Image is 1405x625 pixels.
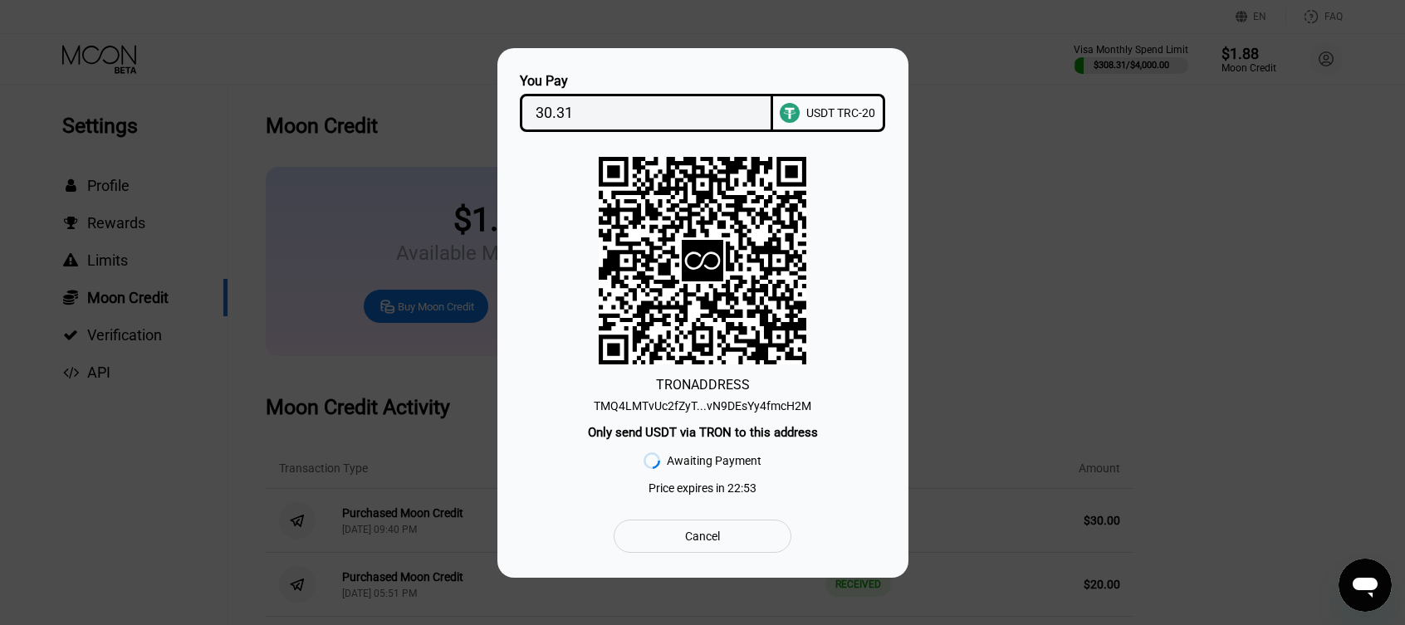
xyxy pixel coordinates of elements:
span: 22 : 53 [727,481,756,495]
div: Only send USDT via TRON to this address [588,425,818,440]
div: TRON ADDRESS [656,377,750,393]
div: Cancel [614,520,791,553]
div: You PayUSDT TRC-20 [522,73,884,132]
div: TMQ4LMTvUc2fZyT...vN9DEsYy4fmcH2M [594,399,811,413]
div: Cancel [685,529,720,544]
div: Price expires in [649,481,756,495]
div: Awaiting Payment [667,454,761,467]
div: TMQ4LMTvUc2fZyT...vN9DEsYy4fmcH2M [594,393,811,413]
div: You Pay [520,73,773,89]
div: USDT TRC-20 [806,106,875,120]
iframe: Button to launch messaging window [1339,559,1392,612]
